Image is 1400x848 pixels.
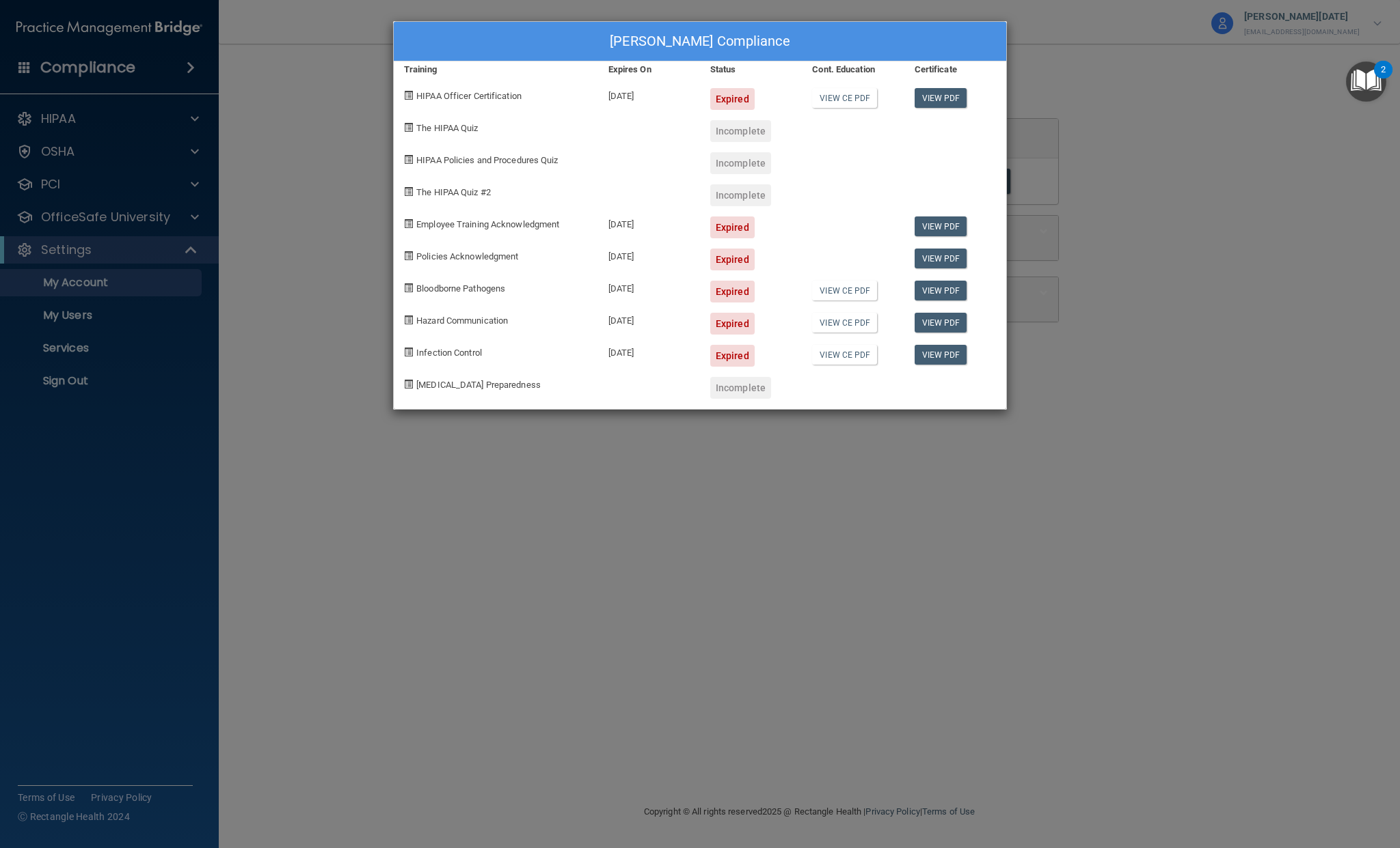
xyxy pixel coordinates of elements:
[710,88,755,110] div: Expired
[710,313,755,335] div: Expired
[598,270,700,302] div: [DATE]
[416,187,491,197] span: The HIPAA Quiz #2
[700,61,802,78] div: Status
[812,281,877,300] a: View CE PDF
[710,184,771,206] div: Incomplete
[710,345,755,367] div: Expired
[598,335,700,367] div: [DATE]
[416,123,478,133] span: The HIPAA Quiz
[710,377,771,399] div: Incomplete
[416,251,518,262] span: Policies Acknowledgment
[416,219,559,229] span: Employee Training Acknowledgment
[416,380,541,390] span: [MEDICAL_DATA] Preparedness
[710,249,755,270] div: Expired
[416,348,482,358] span: Infection Control
[812,313,877,333] a: View CE PDF
[915,88,967,108] a: View PDF
[1381,70,1386,87] div: 2
[598,78,700,110] div: [DATE]
[915,345,967,365] a: View PDF
[710,120,771,142] div: Incomplete
[394,61,598,78] div: Training
[416,315,508,326] span: Hazard Communication
[812,88,877,108] a: View CE PDF
[915,313,967,333] a: View PDF
[915,281,967,300] a: View PDF
[598,302,700,335] div: [DATE]
[802,61,904,78] div: Cont. Education
[416,91,522,101] span: HIPAA Officer Certification
[904,61,1006,78] div: Certificate
[915,249,967,268] a: View PDF
[416,155,558,165] span: HIPAA Policies and Procedures Quiz
[416,283,505,294] span: Bloodborne Pathogens
[598,61,700,78] div: Expires On
[710,152,771,174] div: Incomplete
[710,281,755,302] div: Expired
[812,345,877,365] a: View CE PDF
[394,22,1006,61] div: [PERSON_NAME] Compliance
[915,216,967,236] a: View PDF
[710,216,755,238] div: Expired
[598,206,700,238] div: [DATE]
[1346,61,1386,102] button: Open Resource Center, 2 new notifications
[598,238,700,270] div: [DATE]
